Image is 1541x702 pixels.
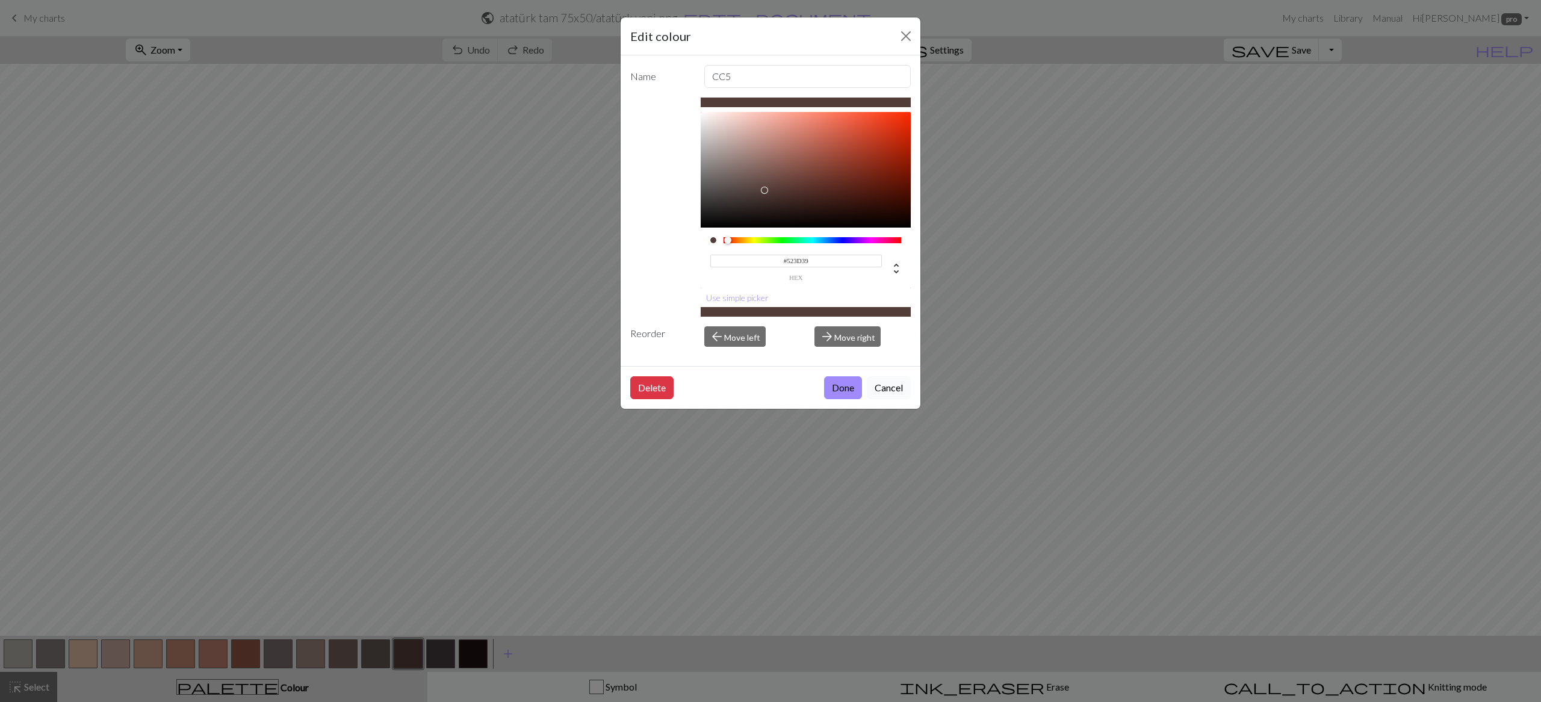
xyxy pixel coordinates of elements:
label: Name [623,65,697,88]
button: Cancel [867,376,911,399]
button: Move right [814,326,881,347]
button: Done [824,376,862,399]
span: arrow_back [710,328,724,345]
label: hex [710,275,882,281]
span: arrow_forward [820,328,834,345]
h5: Edit colour [630,27,691,45]
button: Use simple picker [701,288,774,307]
button: Move left [704,326,766,347]
button: Close [896,26,916,46]
div: Reorder [623,326,697,347]
button: Delete [630,376,674,399]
